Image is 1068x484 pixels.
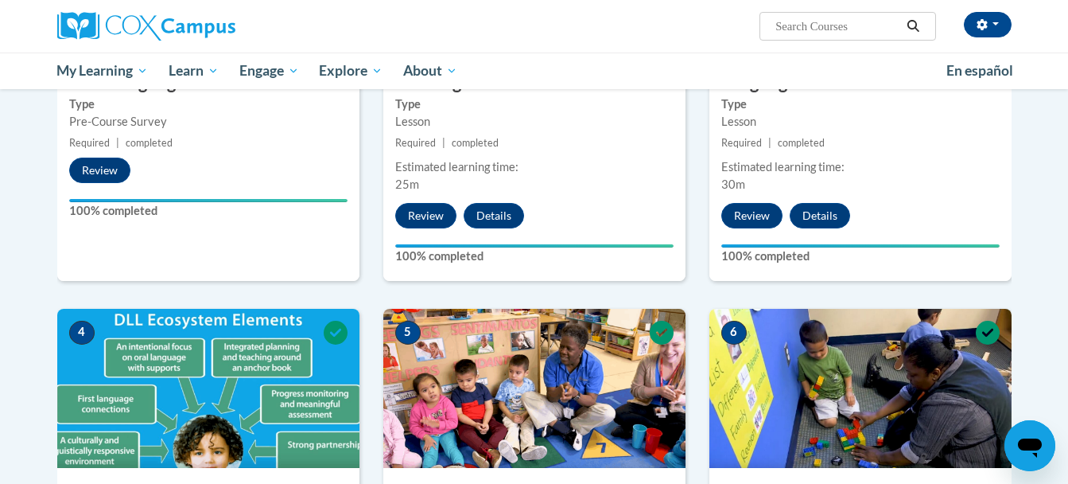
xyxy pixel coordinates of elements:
button: Search [901,17,925,36]
span: Explore [319,61,383,80]
div: Lesson [721,113,1000,131]
span: En español [946,62,1013,79]
div: Main menu [33,53,1035,89]
button: Review [69,158,130,183]
label: Type [395,96,674,113]
div: Estimated learning time: [395,158,674,176]
button: Review [721,203,783,228]
label: Type [69,96,348,113]
a: My Learning [47,53,159,89]
span: Required [69,137,110,149]
label: 100% completed [395,248,674,265]
div: Your progress [721,244,1000,248]
div: Your progress [69,199,348,202]
label: 100% completed [69,202,348,220]
button: Review [395,203,456,228]
div: Pre-Course Survey [69,113,348,131]
button: Account Settings [964,12,1012,37]
span: completed [126,137,173,149]
div: Your progress [395,244,674,248]
span: | [442,137,445,149]
span: completed [778,137,825,149]
span: Required [721,137,762,149]
a: Cox Campus [57,12,359,41]
img: Course Image [383,309,685,468]
a: En español [936,54,1023,88]
span: 5 [395,321,421,345]
label: 100% completed [721,248,1000,265]
span: Required [395,137,436,149]
span: Engage [239,61,299,80]
a: About [393,53,468,89]
span: About [403,61,457,80]
span: | [116,137,119,149]
div: Estimated learning time: [721,158,1000,176]
img: Cox Campus [57,12,235,41]
a: Explore [309,53,393,89]
span: completed [452,137,499,149]
label: Type [721,96,1000,113]
button: Details [790,203,850,228]
iframe: Button to launch messaging window [1004,420,1055,471]
span: My Learning [56,61,148,80]
span: 25m [395,178,419,191]
span: 6 [721,321,747,345]
img: Course Image [57,309,359,468]
button: Details [464,203,524,228]
input: Search Courses [774,17,901,36]
img: Course Image [709,309,1012,468]
span: | [768,137,771,149]
a: Learn [158,53,229,89]
a: Engage [229,53,309,89]
div: Lesson [395,113,674,131]
span: 4 [69,321,95,345]
span: Learn [169,61,219,80]
span: 30m [721,178,745,191]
